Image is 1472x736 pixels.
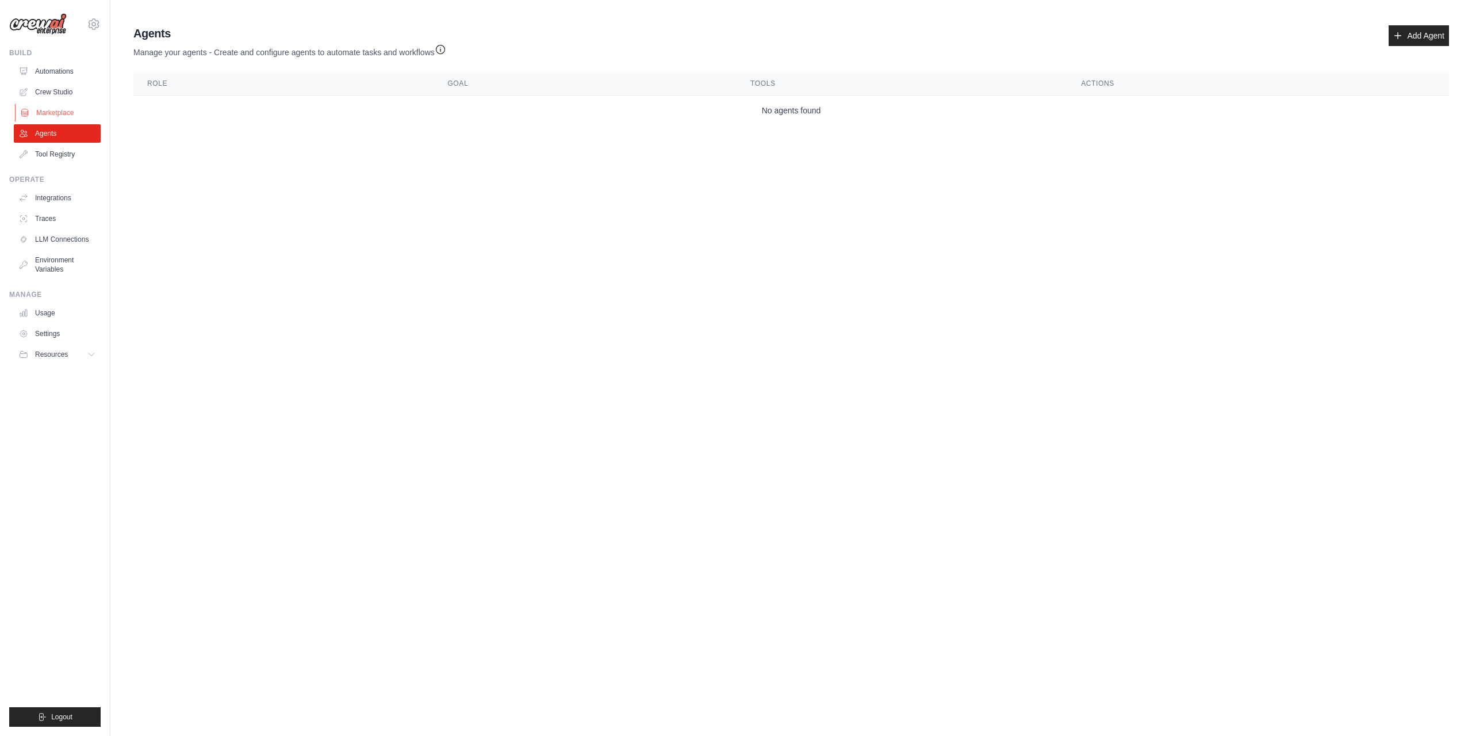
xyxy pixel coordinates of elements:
a: Integrations [14,189,101,207]
div: Build [9,48,101,58]
button: Logout [9,707,101,727]
button: Resources [14,345,101,364]
a: Agents [14,124,101,143]
a: Add Agent [1389,25,1449,46]
span: Resources [35,350,68,359]
a: Crew Studio [14,83,101,101]
div: Manage [9,290,101,299]
span: Logout [51,712,72,722]
th: Actions [1067,72,1449,96]
a: Settings [14,325,101,343]
th: Tools [737,72,1067,96]
h2: Agents [133,25,446,41]
div: Operate [9,175,101,184]
a: Automations [14,62,101,81]
a: Traces [14,209,101,228]
a: Usage [14,304,101,322]
a: Environment Variables [14,251,101,279]
th: Goal [434,72,737,96]
a: Tool Registry [14,145,101,163]
p: Manage your agents - Create and configure agents to automate tasks and workflows [133,41,446,58]
a: LLM Connections [14,230,101,249]
td: No agents found [133,96,1449,126]
img: Logo [9,13,67,35]
a: Marketplace [15,104,102,122]
th: Role [133,72,434,96]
